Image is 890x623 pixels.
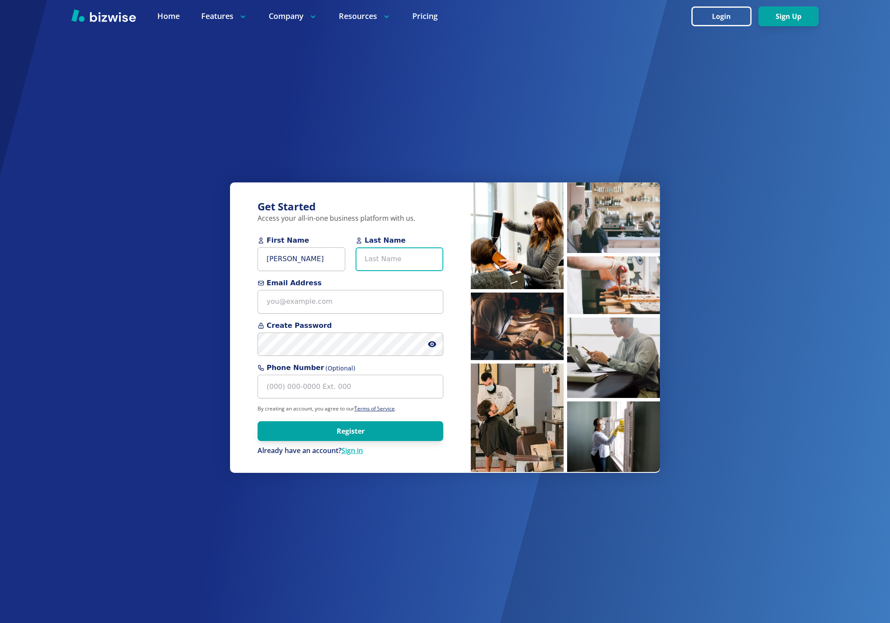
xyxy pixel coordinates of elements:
[758,6,819,26] button: Sign Up
[258,363,443,373] span: Phone Number
[258,421,443,441] button: Register
[258,278,443,288] span: Email Address
[567,318,660,398] img: Man working on laptop
[341,446,363,455] a: Sign in
[258,290,443,314] input: you@example.com
[258,321,443,331] span: Create Password
[258,200,443,214] h3: Get Started
[356,235,443,246] span: Last Name
[258,235,345,246] span: First Name
[567,401,660,472] img: Cleaner sanitizing windows
[339,11,391,22] p: Resources
[258,247,345,271] input: First Name
[258,214,443,223] p: Access your all-in-one business platform with us.
[758,12,819,21] a: Sign Up
[258,446,443,456] div: Already have an account?Sign in
[412,11,438,22] a: Pricing
[71,9,136,22] img: Bizwise Logo
[258,446,443,456] p: Already have an account?
[258,405,443,412] p: By creating an account, you agree to our .
[567,182,660,253] img: People waiting at coffee bar
[471,364,564,472] img: Barber cutting hair
[356,247,443,271] input: Last Name
[269,11,317,22] p: Company
[691,12,758,21] a: Login
[201,11,247,22] p: Features
[691,6,752,26] button: Login
[354,405,395,412] a: Terms of Service
[258,375,443,398] input: (000) 000-0000 Ext. 000
[157,11,180,22] a: Home
[325,364,356,373] span: (Optional)
[471,293,564,360] img: Man inspecting coffee beans
[471,182,564,289] img: Hairstylist blow drying hair
[567,256,660,314] img: Pastry chef making pastries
